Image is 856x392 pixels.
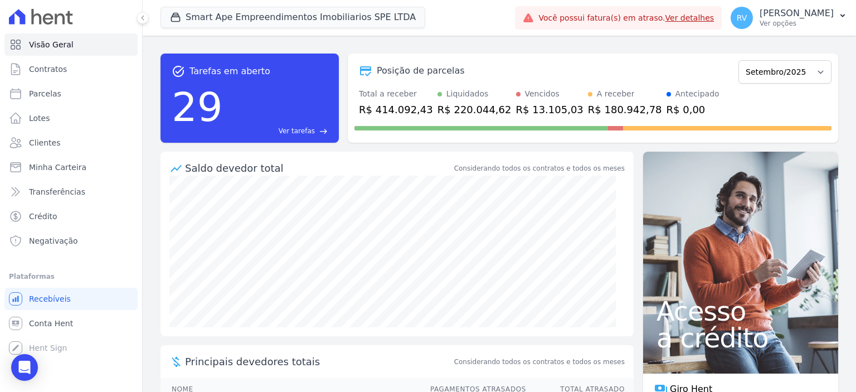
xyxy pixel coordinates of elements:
[675,88,719,100] div: Antecipado
[29,235,78,246] span: Negativação
[4,312,138,335] a: Conta Hent
[737,14,747,22] span: RV
[722,2,856,33] button: RV [PERSON_NAME] Ver opções
[454,163,625,173] div: Considerando todos os contratos e todos os meses
[4,132,138,154] a: Clientes
[525,88,560,100] div: Vencidos
[4,230,138,252] a: Negativação
[160,7,425,28] button: Smart Ape Empreendimentos Imobiliarios SPE LTDA
[4,205,138,228] a: Crédito
[597,88,635,100] div: A receber
[29,113,50,124] span: Lotes
[446,88,489,100] div: Liquidados
[29,39,74,50] span: Visão Geral
[279,126,315,136] span: Ver tarefas
[667,102,719,117] div: R$ 0,00
[359,88,433,100] div: Total a receber
[185,161,452,176] div: Saldo devedor total
[319,127,328,135] span: east
[4,33,138,56] a: Visão Geral
[656,325,825,351] span: a crédito
[454,357,625,367] span: Considerando todos os contratos e todos os meses
[172,65,185,78] span: task_alt
[29,64,67,75] span: Contratos
[359,102,433,117] div: R$ 414.092,43
[516,102,583,117] div: R$ 13.105,03
[29,293,71,304] span: Recebíveis
[4,107,138,129] a: Lotes
[29,137,60,148] span: Clientes
[4,156,138,178] a: Minha Carteira
[29,211,57,222] span: Crédito
[29,162,86,173] span: Minha Carteira
[4,288,138,310] a: Recebíveis
[760,8,834,19] p: [PERSON_NAME]
[4,181,138,203] a: Transferências
[437,102,512,117] div: R$ 220.044,62
[185,354,452,369] span: Principais devedores totais
[538,12,714,24] span: Você possui fatura(s) em atraso.
[172,78,223,136] div: 29
[377,64,465,78] div: Posição de parcelas
[227,126,328,136] a: Ver tarefas east
[29,88,61,99] span: Parcelas
[4,83,138,105] a: Parcelas
[760,19,834,28] p: Ver opções
[189,65,270,78] span: Tarefas em aberto
[11,354,38,381] div: Open Intercom Messenger
[29,186,85,197] span: Transferências
[4,58,138,80] a: Contratos
[588,102,662,117] div: R$ 180.942,78
[9,270,133,283] div: Plataformas
[656,298,825,325] span: Acesso
[665,13,714,22] a: Ver detalhes
[29,318,73,329] span: Conta Hent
